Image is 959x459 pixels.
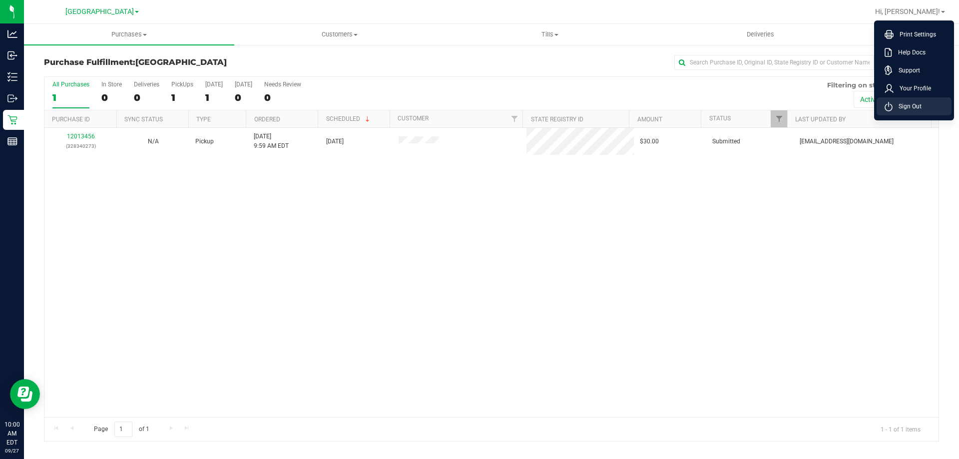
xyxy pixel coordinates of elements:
[264,81,301,88] div: Needs Review
[800,137,894,146] span: [EMAIL_ADDRESS][DOMAIN_NAME]
[885,65,948,75] a: Support
[771,110,787,127] a: Filter
[254,132,289,151] span: [DATE] 9:59 AM EDT
[640,137,659,146] span: $30.00
[893,65,920,75] span: Support
[531,116,583,123] a: State Registry ID
[101,81,122,88] div: In Store
[445,24,655,45] a: Tills
[674,55,874,70] input: Search Purchase ID, Original ID, State Registry ID or Customer Name...
[10,379,40,409] iframe: Resource center
[877,97,952,115] li: Sign Out
[712,137,740,146] span: Submitted
[795,116,846,123] a: Last Updated By
[65,7,134,16] span: [GEOGRAPHIC_DATA]
[134,92,159,103] div: 0
[24,24,234,45] a: Purchases
[171,92,193,103] div: 1
[67,133,95,140] a: 12013456
[7,72,17,82] inline-svg: Inventory
[124,116,163,123] a: Sync Status
[235,92,252,103] div: 0
[854,91,900,108] button: Active only
[114,422,132,437] input: 1
[7,136,17,146] inline-svg: Reports
[24,30,234,39] span: Purchases
[398,115,429,122] a: Customer
[148,138,159,145] span: Not Applicable
[326,137,344,146] span: [DATE]
[7,93,17,103] inline-svg: Outbound
[52,81,89,88] div: All Purchases
[506,110,522,127] a: Filter
[7,50,17,60] inline-svg: Inbound
[234,24,445,45] a: Customers
[894,29,936,39] span: Print Settings
[873,422,929,437] span: 1 - 1 of 1 items
[254,116,280,123] a: Ordered
[52,116,90,123] a: Purchase ID
[733,30,788,39] span: Deliveries
[4,420,19,447] p: 10:00 AM EDT
[827,81,892,89] span: Filtering on status:
[135,57,227,67] span: [GEOGRAPHIC_DATA]
[655,24,866,45] a: Deliveries
[885,47,948,57] a: Help Docs
[445,30,654,39] span: Tills
[44,58,342,67] h3: Purchase Fulfillment:
[7,29,17,39] inline-svg: Analytics
[893,101,922,111] span: Sign Out
[205,92,223,103] div: 1
[50,141,111,151] p: (328340273)
[709,115,731,122] a: Status
[875,7,940,15] span: Hi, [PERSON_NAME]!
[235,81,252,88] div: [DATE]
[101,92,122,103] div: 0
[235,30,444,39] span: Customers
[205,81,223,88] div: [DATE]
[171,81,193,88] div: PickUps
[134,81,159,88] div: Deliveries
[195,137,214,146] span: Pickup
[894,83,931,93] span: Your Profile
[52,92,89,103] div: 1
[637,116,662,123] a: Amount
[264,92,301,103] div: 0
[326,115,372,122] a: Scheduled
[892,47,926,57] span: Help Docs
[196,116,211,123] a: Type
[7,115,17,125] inline-svg: Retail
[148,137,159,146] button: N/A
[4,447,19,455] p: 09/27
[85,422,157,437] span: Page of 1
